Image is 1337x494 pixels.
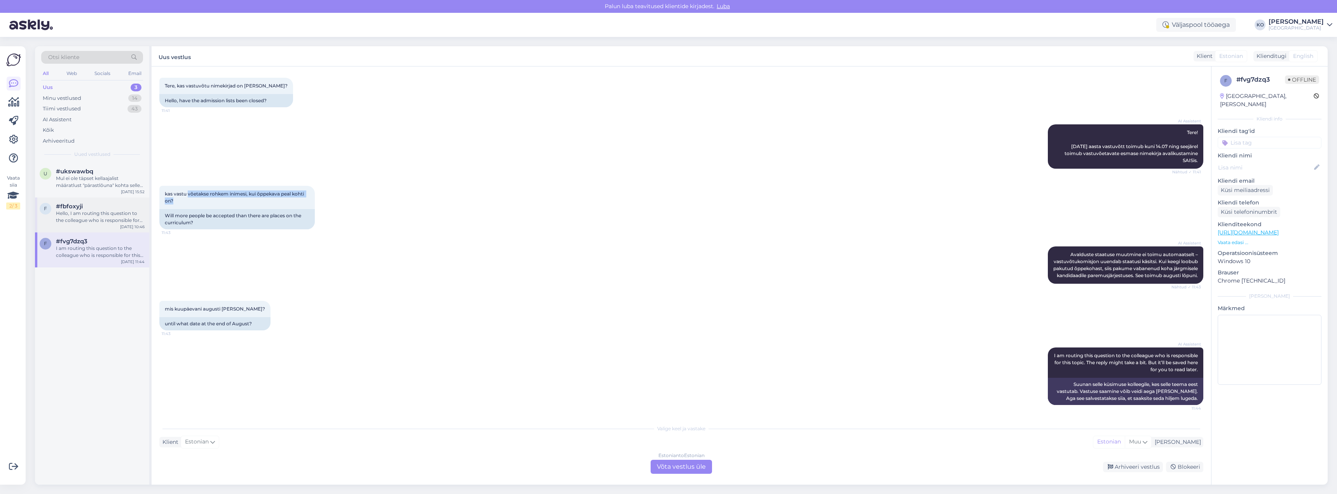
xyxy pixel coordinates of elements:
[6,202,20,209] div: 2 / 3
[162,331,191,337] span: 11:43
[127,105,141,113] div: 43
[1194,52,1213,60] div: Klient
[658,452,705,459] div: Estonian to Estonian
[1269,25,1324,31] div: [GEOGRAPHIC_DATA]
[159,438,178,446] div: Klient
[1218,207,1280,217] div: Küsi telefoninumbrit
[1219,52,1243,60] span: Estonian
[43,94,81,102] div: Minu vestlused
[65,68,79,79] div: Web
[56,245,145,259] div: I am routing this question to the colleague who is responsible for this topic. The reply might ta...
[1220,92,1314,108] div: [GEOGRAPHIC_DATA], [PERSON_NAME]
[44,241,47,246] span: f
[159,94,293,107] div: Hello, have the admission lists been closed?
[159,51,191,61] label: Uus vestlus
[1152,438,1201,446] div: [PERSON_NAME]
[56,175,145,189] div: Mul ei ole täpset kellaajalist määratlust "pärastlõuna" kohta selles kontekstis. Edastan teie küs...
[43,137,75,145] div: Arhiveeritud
[1218,257,1321,265] p: Windows 10
[1048,378,1203,405] div: Suunan selle küsimuse kolleegile, kes selle teema eest vastutab. Vastuse saamine võib veidi aega ...
[121,259,145,265] div: [DATE] 11:44
[1054,353,1199,372] span: I am routing this question to the colleague who is responsible for this topic. The reply might ta...
[159,317,271,330] div: until what date at the end of August?
[1218,277,1321,285] p: Chrome [TECHNICAL_ID]
[1172,169,1201,175] span: Nähtud ✓ 11:41
[56,168,93,175] span: #ukswawbq
[43,126,54,134] div: Kõik
[1218,152,1321,160] p: Kliendi nimi
[1129,438,1141,445] span: Muu
[56,210,145,224] div: Hello, I am routing this question to the colleague who is responsible for this topic. The reply m...
[1293,52,1313,60] span: English
[1236,75,1285,84] div: # fvg7dzq3
[1065,129,1199,163] span: Tere! [DATE] aasta vastuvõtt toimub kuni 14.07 ning seejärel toimub vastuvõetavate esmase nimekir...
[1285,75,1319,84] span: Offline
[165,306,265,312] span: mis kuupäevani augusti [PERSON_NAME]?
[131,84,141,91] div: 3
[1171,284,1201,290] span: Nähtud ✓ 11:43
[41,68,50,79] div: All
[1172,341,1201,347] span: AI Assistent
[1218,229,1279,236] a: [URL][DOMAIN_NAME]
[1218,185,1273,196] div: Küsi meiliaadressi
[651,460,712,474] div: Võta vestlus üle
[1218,137,1321,148] input: Lisa tag
[1218,239,1321,246] p: Vaata edasi ...
[1255,19,1265,30] div: KO
[1172,118,1201,124] span: AI Assistent
[1172,405,1201,411] span: 11:44
[121,189,145,195] div: [DATE] 15:52
[1166,462,1203,472] div: Blokeeri
[714,3,732,10] span: Luba
[93,68,112,79] div: Socials
[159,209,315,229] div: Will more people be accepted than there are places on the curriculum?
[162,108,191,113] span: 11:41
[1218,199,1321,207] p: Kliendi telefon
[6,52,21,67] img: Askly Logo
[1218,220,1321,229] p: Klienditeekond
[6,175,20,209] div: Vaata siia
[1218,293,1321,300] div: [PERSON_NAME]
[165,83,288,89] span: Tere, kas vastuvõtu nimekirjad on [PERSON_NAME]?
[1269,19,1332,31] a: [PERSON_NAME][GEOGRAPHIC_DATA]
[127,68,143,79] div: Email
[48,53,79,61] span: Otsi kliente
[120,224,145,230] div: [DATE] 10:46
[185,438,209,446] span: Estonian
[1218,115,1321,122] div: Kliendi info
[1253,52,1286,60] div: Klienditugi
[128,94,141,102] div: 14
[43,84,53,91] div: Uus
[1172,240,1201,246] span: AI Assistent
[43,105,81,113] div: Tiimi vestlused
[1218,177,1321,185] p: Kliendi email
[44,206,47,211] span: f
[1269,19,1324,25] div: [PERSON_NAME]
[1218,127,1321,135] p: Kliendi tag'id
[43,116,72,124] div: AI Assistent
[1218,304,1321,312] p: Märkmed
[1218,249,1321,257] p: Operatsioonisüsteem
[165,191,305,204] span: kas vastu võetakse rohkem inimesi, kui õppekava peal kohti on?
[1218,269,1321,277] p: Brauser
[56,203,83,210] span: #fbfoxyji
[1103,462,1163,472] div: Arhiveeri vestlus
[1156,18,1236,32] div: Väljaspool tööaega
[159,425,1203,432] div: Valige keel ja vastake
[74,151,110,158] span: Uued vestlused
[1224,78,1227,84] span: f
[44,171,47,176] span: u
[1093,436,1125,448] div: Estonian
[162,230,191,236] span: 11:43
[1218,163,1313,172] input: Lisa nimi
[56,238,87,245] span: #fvg7dzq3
[1053,251,1199,278] span: Avalduste staatuse muutmine ei toimu automaatselt – vastuvõtukomisjon uuendab staatusi käsitsi. K...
